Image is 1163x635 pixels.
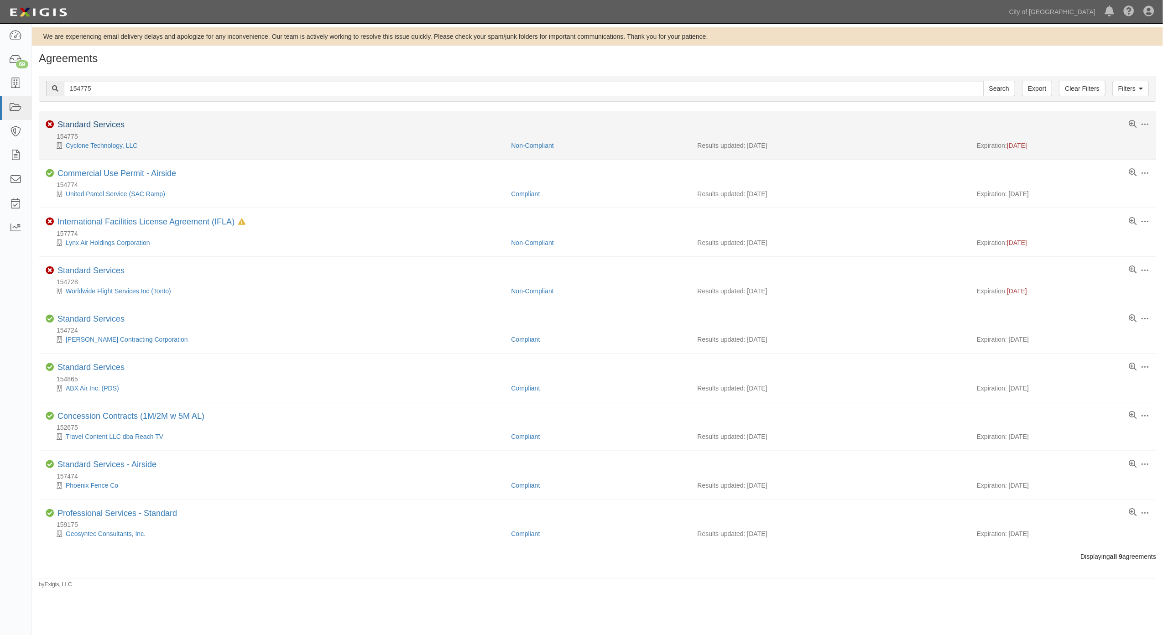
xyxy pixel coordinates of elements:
[46,286,504,296] div: Worldwide Flight Services Inc (Tonto)
[66,530,146,537] a: Geosyntec Consultants, Inc.
[698,384,963,393] div: Results updated: [DATE]
[46,189,504,198] div: United Parcel Service (SAC Ramp)
[977,432,1149,441] div: Expiration: [DATE]
[57,266,125,276] div: Standard Services
[977,189,1149,198] div: Expiration: [DATE]
[32,552,1163,561] div: Displaying agreements
[66,433,163,440] a: Travel Content LLC dba Reach TV
[1129,169,1137,177] a: View results summary
[46,432,504,441] div: Travel Content LLC dba Reach TV
[46,335,504,344] div: Simpson Walker Contracting Corporation
[511,190,540,198] a: Compliant
[66,336,188,343] a: [PERSON_NAME] Contracting Corporation
[1007,239,1027,246] span: [DATE]
[57,217,235,226] a: International Facilities License Agreement (IFLA)
[57,314,125,323] a: Standard Services
[66,287,171,295] a: Worldwide Flight Services Inc (Tonto)
[46,375,1156,384] div: 154865
[7,4,70,21] img: logo-5460c22ac91f19d4615b14bd174203de0afe785f0fc80cf4dbbc73dc1793850b.png
[46,529,504,538] div: Geosyntec Consultants, Inc.
[1129,460,1137,468] a: View results summary
[46,266,54,275] i: Non-Compliant
[46,238,504,247] div: Lynx Air Holdings Corporation
[698,189,963,198] div: Results updated: [DATE]
[32,32,1163,41] div: We are experiencing email delivery delays and apologize for any inconvenience. Our team is active...
[698,238,963,247] div: Results updated: [DATE]
[511,433,540,440] a: Compliant
[1022,81,1052,96] a: Export
[46,141,504,150] div: Cyclone Technology, LLC
[511,287,553,295] a: Non-Compliant
[1129,509,1137,517] a: View results summary
[66,482,118,489] a: Phoenix Fence Co
[66,239,150,246] a: Lynx Air Holdings Corporation
[698,481,963,490] div: Results updated: [DATE]
[977,238,1149,247] div: Expiration:
[1007,142,1027,149] span: [DATE]
[57,266,125,275] a: Standard Services
[1007,287,1027,295] span: [DATE]
[66,142,137,149] a: Cyclone Technology, LLC
[57,411,204,422] div: Concession Contracts (1M/2M w 5M AL)
[64,81,984,96] input: Search
[46,326,1156,335] div: 154724
[46,277,1156,286] div: 154728
[57,314,125,324] div: Standard Services
[46,180,1156,189] div: 154774
[977,286,1149,296] div: Expiration:
[46,229,1156,238] div: 157774
[46,218,54,226] i: Non-Compliant
[57,411,204,421] a: Concession Contracts (1M/2M w 5M AL)
[57,169,176,178] a: Commercial Use Permit - Airside
[511,336,540,343] a: Compliant
[57,460,156,470] div: Standard Services - Airside
[1129,218,1137,226] a: View results summary
[1112,81,1149,96] a: Filters
[977,384,1149,393] div: Expiration: [DATE]
[1129,411,1137,420] a: View results summary
[1129,266,1137,274] a: View results summary
[1129,315,1137,323] a: View results summary
[977,335,1149,344] div: Expiration: [DATE]
[39,581,72,588] small: by
[57,217,245,227] div: International Facilities License Agreement (IFLA)
[57,460,156,469] a: Standard Services - Airside
[46,509,54,517] i: Compliant
[57,509,177,518] a: Professional Services - Standard
[46,481,504,490] div: Phoenix Fence Co
[977,529,1149,538] div: Expiration: [DATE]
[511,482,540,489] a: Compliant
[1005,3,1100,21] a: City of [GEOGRAPHIC_DATA]
[46,472,1156,481] div: 157474
[238,219,245,225] i: In Default since 07/06/2024
[57,120,125,129] a: Standard Services
[46,315,54,323] i: Compliant
[16,60,28,68] div: 69
[511,385,540,392] a: Compliant
[977,141,1149,150] div: Expiration:
[1123,6,1134,17] i: Help Center - Complianz
[698,286,963,296] div: Results updated: [DATE]
[977,481,1149,490] div: Expiration: [DATE]
[46,132,1156,141] div: 154775
[57,509,177,519] div: Professional Services - Standard
[57,169,176,179] div: Commercial Use Permit - Airside
[57,363,125,373] div: Standard Services
[46,423,1156,432] div: 152675
[983,81,1015,96] input: Search
[1129,363,1137,371] a: View results summary
[698,432,963,441] div: Results updated: [DATE]
[66,385,119,392] a: ABX Air Inc. (PDS)
[45,581,72,588] a: Exigis, LLC
[698,335,963,344] div: Results updated: [DATE]
[1059,81,1105,96] a: Clear Filters
[46,460,54,468] i: Compliant
[57,120,125,130] div: Standard Services
[698,529,963,538] div: Results updated: [DATE]
[511,530,540,537] a: Compliant
[511,142,553,149] a: Non-Compliant
[57,363,125,372] a: Standard Services
[46,120,54,129] i: Non-Compliant
[698,141,963,150] div: Results updated: [DATE]
[46,412,54,420] i: Compliant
